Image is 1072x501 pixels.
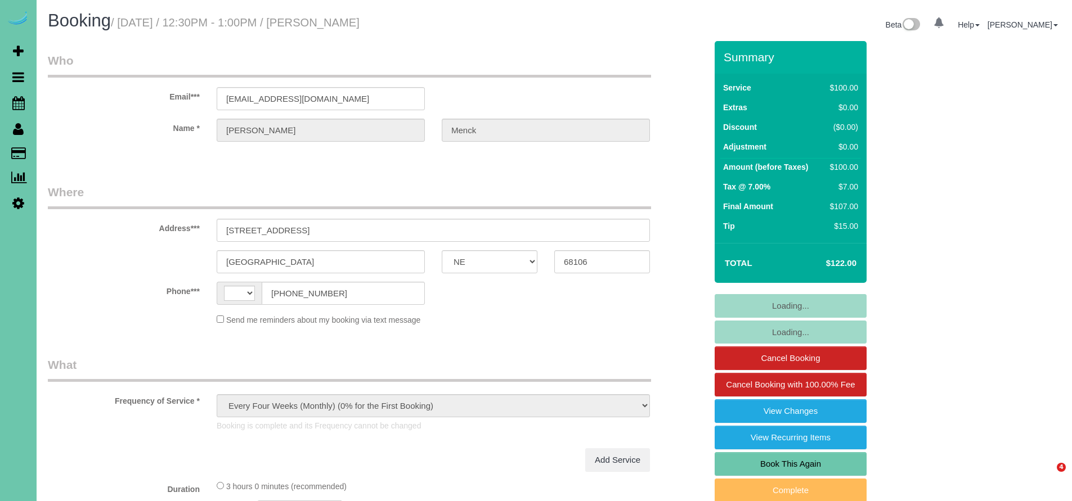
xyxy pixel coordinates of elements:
[39,391,208,407] label: Frequency of Service *
[715,346,867,370] a: Cancel Booking
[715,426,867,449] a: View Recurring Items
[826,181,858,192] div: $7.00
[48,356,651,382] legend: What
[7,11,29,27] img: Automaid Logo
[988,20,1058,29] a: [PERSON_NAME]
[826,141,858,152] div: $0.00
[886,20,921,29] a: Beta
[826,121,858,133] div: ($0.00)
[723,121,757,133] label: Discount
[715,399,867,423] a: View Changes
[826,220,858,232] div: $15.00
[48,11,111,30] span: Booking
[39,480,208,495] label: Duration
[826,201,858,212] div: $107.00
[1034,463,1061,490] iframe: Intercom live chat
[723,201,773,212] label: Final Amount
[958,20,980,29] a: Help
[724,51,861,64] h3: Summary
[723,181,770,192] label: Tax @ 7.00%
[715,452,867,476] a: Book This Again
[723,102,747,113] label: Extras
[826,161,858,173] div: $100.00
[39,119,208,134] label: Name *
[723,161,808,173] label: Amount (before Taxes)
[111,16,360,29] small: / [DATE] / 12:30PM - 1:00PM / [PERSON_NAME]
[826,102,858,113] div: $0.00
[585,448,650,472] a: Add Service
[792,259,856,268] h4: $122.00
[723,82,751,93] label: Service
[901,18,920,33] img: New interface
[826,82,858,93] div: $100.00
[723,141,766,152] label: Adjustment
[48,52,651,78] legend: Who
[715,373,867,396] a: Cancel Booking with 100.00% Fee
[723,220,735,232] label: Tip
[226,315,421,324] span: Send me reminders about my booking via text message
[48,184,651,209] legend: Where
[1057,463,1066,472] span: 4
[217,420,650,431] p: Booking is complete and its Frequency cannot be changed
[725,258,752,268] strong: Total
[726,380,855,389] span: Cancel Booking with 100.00% Fee
[226,482,347,491] span: 3 hours 0 minutes (recommended)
